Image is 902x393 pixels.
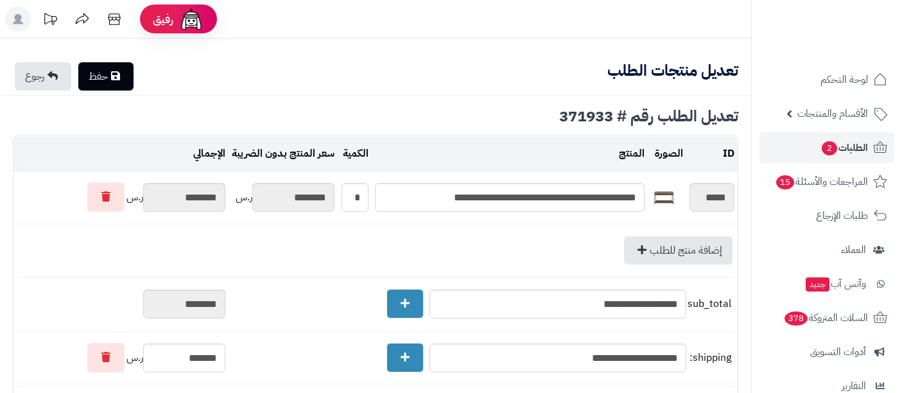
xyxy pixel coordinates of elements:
[775,173,868,191] span: المراجعات والأسئلة
[797,105,868,123] span: الأقسام والمنتجات
[841,241,866,259] span: العملاء
[13,109,738,124] div: تعديل الطلب رقم # 371933
[759,132,894,163] a: الطلبات2
[759,200,894,231] a: طلبات الإرجاع
[178,6,204,32] img: ai-face.png
[686,136,738,171] td: ID
[34,6,66,35] a: تحديثات المنصة
[820,71,868,89] span: لوحة التحكم
[153,12,173,27] span: رفيق
[229,136,338,171] td: سعر المنتج بدون الضريبة
[232,183,334,212] div: ر.س
[804,275,866,293] span: وآتس آب
[338,136,371,171] td: الكمية
[13,136,229,171] td: الإجمالي
[759,302,894,333] a: السلات المتروكة378
[17,182,225,212] div: ر.س
[624,236,733,265] a: إضافة منتج للطلب
[759,64,894,95] a: لوحة التحكم
[759,336,894,367] a: أدوات التسويق
[783,309,868,327] span: السلات المتروكة
[78,62,134,91] a: حفظ
[759,234,894,265] a: العملاء
[806,277,829,292] span: جديد
[648,136,686,171] td: الصورة
[690,351,731,365] span: shipping:
[607,59,738,82] b: تعديل منتجات الطلب
[15,62,71,91] a: رجوع
[759,166,894,197] a: المراجعات والأسئلة15
[810,343,866,361] span: أدوات التسويق
[785,311,808,326] span: 378
[759,268,894,299] a: وآتس آبجديد
[372,136,648,171] td: المنتج
[651,184,677,210] img: 1737812345-1733829447972-1704975387-220608010389-40x40.jpg
[822,141,837,155] span: 2
[820,139,868,157] span: الطلبات
[776,175,794,189] span: 15
[690,297,731,311] span: sub_total:
[17,343,225,372] div: ر.س
[816,207,868,225] span: طلبات الإرجاع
